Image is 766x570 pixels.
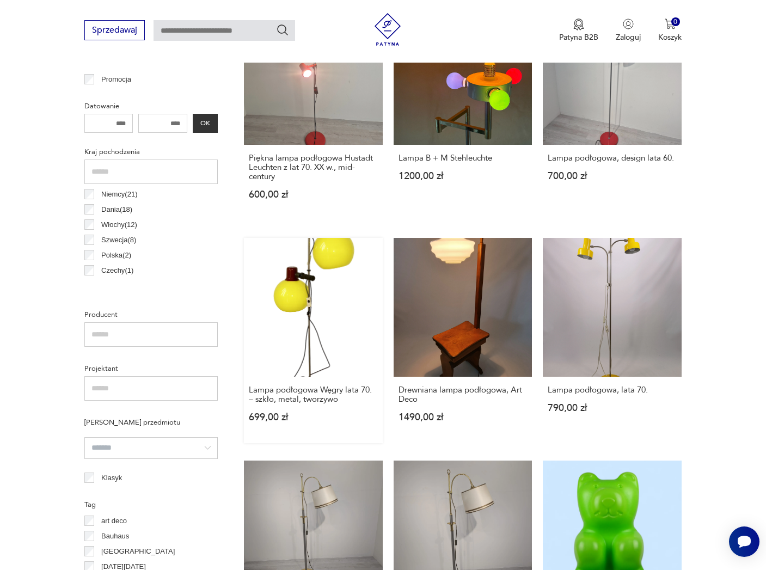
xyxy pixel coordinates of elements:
a: Lampa podłogowa Węgry lata 70. – szkło, metal, tworzywoLampa podłogowa Węgry lata 70. – szkło, me... [244,238,383,443]
a: Ikona medaluPatyna B2B [559,19,598,42]
p: Zaloguj [616,32,641,42]
img: Ikona koszyka [665,19,676,29]
p: Kraj pochodzenia [84,146,218,158]
p: [GEOGRAPHIC_DATA] [101,546,175,557]
p: Datowanie [84,100,218,112]
p: art deco [101,515,127,527]
h3: Drewniana lampa podłogowa, Art Deco [399,385,528,404]
a: Lampa B + M StehleuchteLampa B + M Stehleuchte1200,00 zł [394,6,532,220]
a: Piękna lampa podłogowa Hustadt Leuchten z lat 70. XX w., mid-centuryPiękna lampa podłogowa Hustad... [244,6,383,220]
button: Zaloguj [616,19,641,42]
p: Bauhaus [101,530,129,542]
p: 699,00 zł [249,413,378,422]
p: Koszyk [658,32,682,42]
img: Ikona medalu [573,19,584,30]
a: Lampa podłogowa, design lata 60.Lampa podłogowa, design lata 60.700,00 zł [543,6,682,220]
img: Patyna - sklep z meblami i dekoracjami vintage [371,13,404,46]
button: Patyna B2B [559,19,598,42]
h3: Lampa podłogowa, design lata 60. [548,154,677,163]
p: 1200,00 zł [399,171,528,181]
p: Polska ( 2 ) [101,249,131,261]
p: [PERSON_NAME] przedmiotu [84,416,218,428]
p: Włochy ( 12 ) [101,219,137,231]
p: Patyna B2B [559,32,598,42]
div: 0 [671,17,681,27]
p: Promocja [101,73,131,85]
p: Niemcy ( 21 ) [101,188,138,200]
button: Sprzedawaj [84,20,145,40]
a: Lampa podłogowa, lata 70.Lampa podłogowa, lata 70.790,00 zł [543,238,682,443]
iframe: Smartsupp widget button [729,526,759,557]
p: Tag [84,499,218,511]
img: Ikonka użytkownika [623,19,634,29]
h3: Piękna lampa podłogowa Hustadt Leuchten z lat 70. XX w., mid-century [249,154,378,181]
p: 1490,00 zł [399,413,528,422]
p: Projektant [84,363,218,375]
p: Dania ( 18 ) [101,204,132,216]
p: 700,00 zł [548,171,677,181]
p: 600,00 zł [249,190,378,199]
h3: Lampa B + M Stehleuchte [399,154,528,163]
button: Szukaj [276,23,289,36]
a: Drewniana lampa podłogowa, Art DecoDrewniana lampa podłogowa, Art Deco1490,00 zł [394,238,532,443]
p: Producent [84,309,218,321]
a: Sprzedawaj [84,27,145,35]
h3: Lampa podłogowa, lata 70. [548,385,677,395]
h3: Lampa podłogowa Węgry lata 70. – szkło, metal, tworzywo [249,385,378,404]
button: OK [193,114,218,133]
p: Klasyk [101,472,122,484]
button: 0Koszyk [658,19,682,42]
p: Czechy ( 1 ) [101,265,133,277]
p: Szwecja ( 8 ) [101,234,136,246]
p: 790,00 zł [548,403,677,413]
